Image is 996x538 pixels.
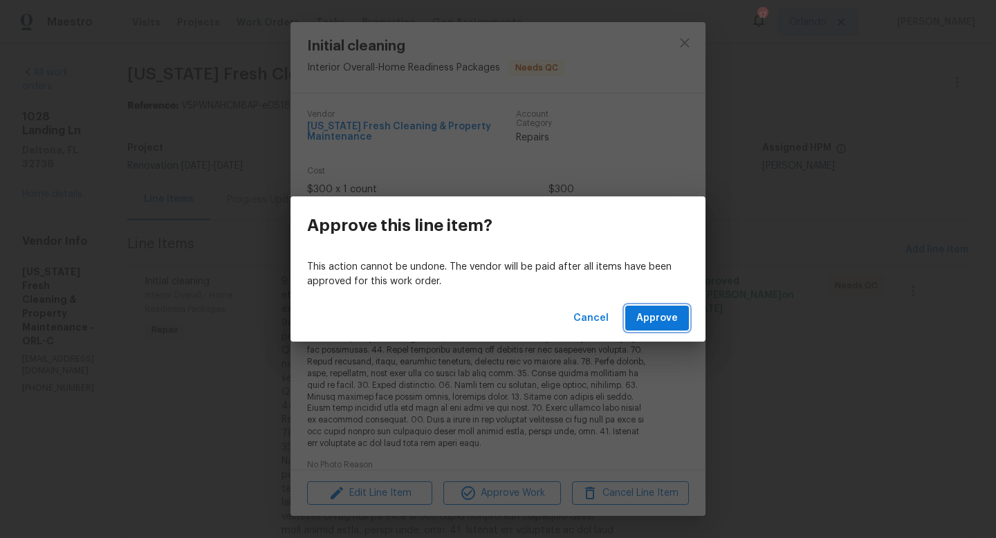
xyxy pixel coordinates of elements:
[573,310,609,327] span: Cancel
[625,306,689,331] button: Approve
[307,260,689,289] p: This action cannot be undone. The vendor will be paid after all items have been approved for this...
[307,216,492,235] h3: Approve this line item?
[636,310,678,327] span: Approve
[568,306,614,331] button: Cancel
